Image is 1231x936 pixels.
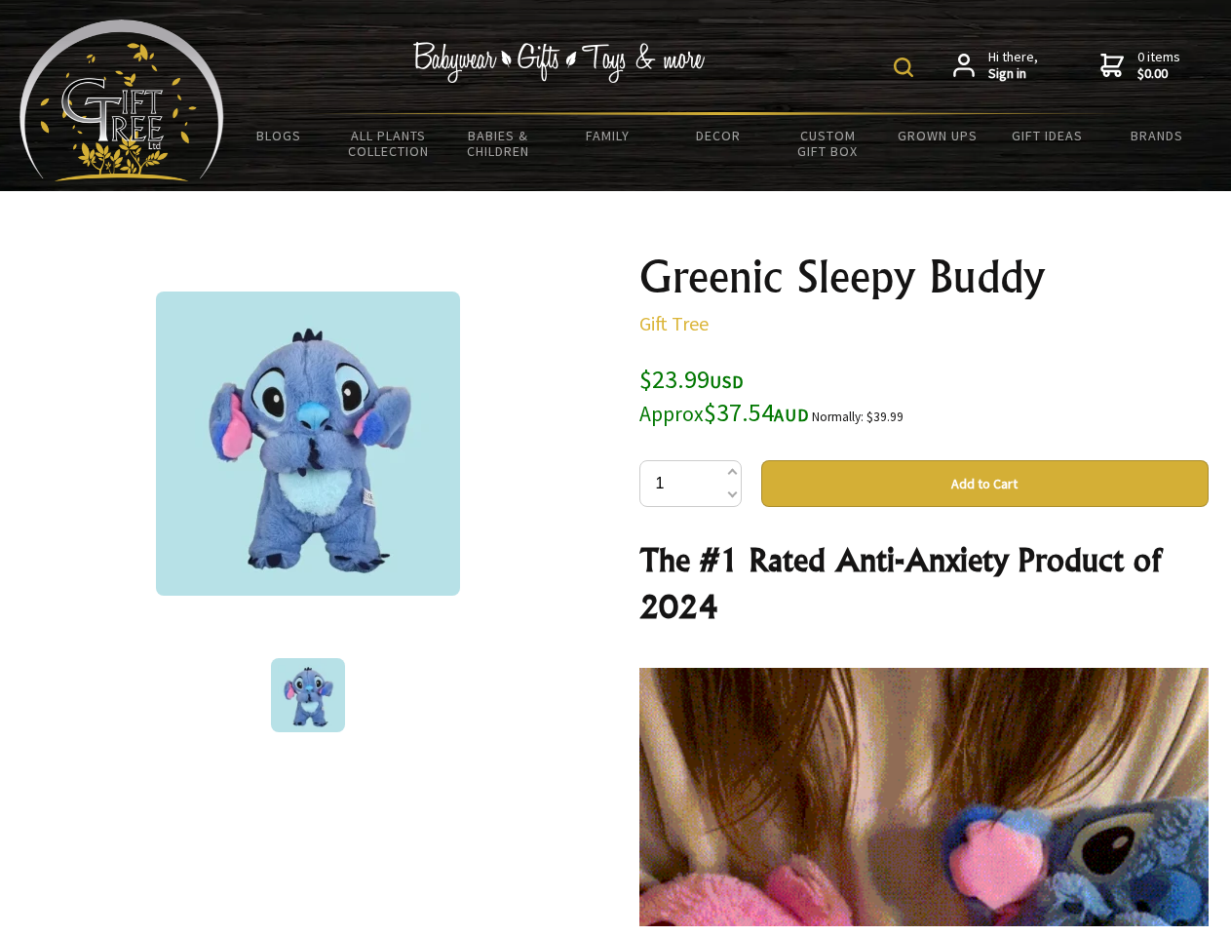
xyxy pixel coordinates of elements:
[271,658,345,732] img: Greenic Sleepy Buddy
[992,115,1102,156] a: Gift Ideas
[710,370,744,393] span: USD
[19,19,224,181] img: Babyware - Gifts - Toys and more...
[639,401,704,427] small: Approx
[882,115,992,156] a: Grown Ups
[988,65,1038,83] strong: Sign in
[774,404,809,426] span: AUD
[894,58,913,77] img: product search
[988,49,1038,83] span: Hi there,
[639,363,809,428] span: $23.99 $37.54
[554,115,664,156] a: Family
[1100,49,1180,83] a: 0 items$0.00
[1137,48,1180,83] span: 0 items
[639,311,709,335] a: Gift Tree
[761,460,1209,507] button: Add to Cart
[224,115,334,156] a: BLOGS
[1102,115,1212,156] a: Brands
[639,540,1161,626] strong: The #1 Rated Anti-Anxiety Product of 2024
[413,42,706,83] img: Babywear - Gifts - Toys & more
[812,409,904,425] small: Normally: $39.99
[443,115,554,172] a: Babies & Children
[156,292,460,596] img: Greenic Sleepy Buddy
[334,115,444,172] a: All Plants Collection
[639,253,1209,300] h1: Greenic Sleepy Buddy
[663,115,773,156] a: Decor
[773,115,883,172] a: Custom Gift Box
[953,49,1038,83] a: Hi there,Sign in
[1137,65,1180,83] strong: $0.00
